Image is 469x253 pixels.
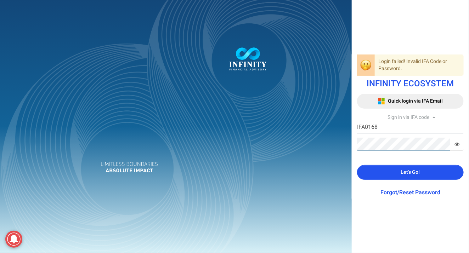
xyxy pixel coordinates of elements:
a: Forgot/Reset Password [380,188,440,197]
button: Let's Go! [357,165,464,180]
span: Login failed! Invalid IFA Code or Password. [378,58,447,72]
h1: INFINITY ECOSYSTEM [357,79,464,88]
div: Sign in via IFA code [357,114,464,121]
button: Quick login via IFA Email [357,94,464,109]
span: Sign in via IFA code [388,114,429,121]
span: Let's Go! [401,168,420,176]
span: Quick login via IFA Email [388,97,443,105]
img: login-oops-emoji.png [361,60,371,70]
input: IFA Code [357,121,464,134]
